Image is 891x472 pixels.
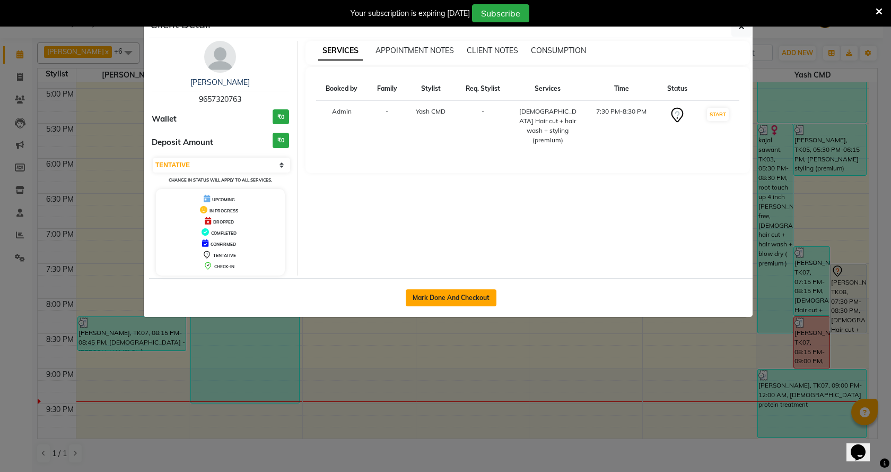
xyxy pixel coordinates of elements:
[416,107,445,115] span: Yash CMD
[456,100,511,152] td: -
[846,430,880,461] iframe: chat widget
[585,78,659,100] th: Time
[406,289,496,306] button: Mark Done And Checkout
[211,230,237,236] span: COMPLETED
[212,197,235,202] span: UPCOMING
[351,8,470,19] div: Your subscription is expiring [DATE]
[707,108,729,121] button: START
[214,264,234,269] span: CHECK-IN
[531,46,586,55] span: CONSUMPTION
[658,78,696,100] th: Status
[209,208,238,213] span: IN PROGRESS
[273,109,289,125] h3: ₹0
[213,219,234,225] span: DROPPED
[456,78,511,100] th: Req. Stylist
[467,46,518,55] span: CLIENT NOTES
[368,78,406,100] th: Family
[368,100,406,152] td: -
[169,177,272,183] small: Change in status will apply to all services.
[375,46,454,55] span: APPOINTMENT NOTES
[204,41,236,73] img: avatar
[517,107,579,145] div: [DEMOGRAPHIC_DATA] Hair cut + hair wash + styling (premium)
[406,78,456,100] th: Stylist
[213,253,236,258] span: TENTATIVE
[316,78,368,100] th: Booked by
[152,113,177,125] span: Wallet
[316,100,368,152] td: Admin
[472,4,529,22] button: Subscribe
[152,136,213,149] span: Deposit Amount
[511,78,585,100] th: Services
[273,133,289,148] h3: ₹0
[199,95,241,104] span: 9657320763
[211,242,236,247] span: CONFIRMED
[585,100,659,152] td: 7:30 PM-8:30 PM
[318,41,363,61] span: SERVICES
[190,78,250,87] a: [PERSON_NAME]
